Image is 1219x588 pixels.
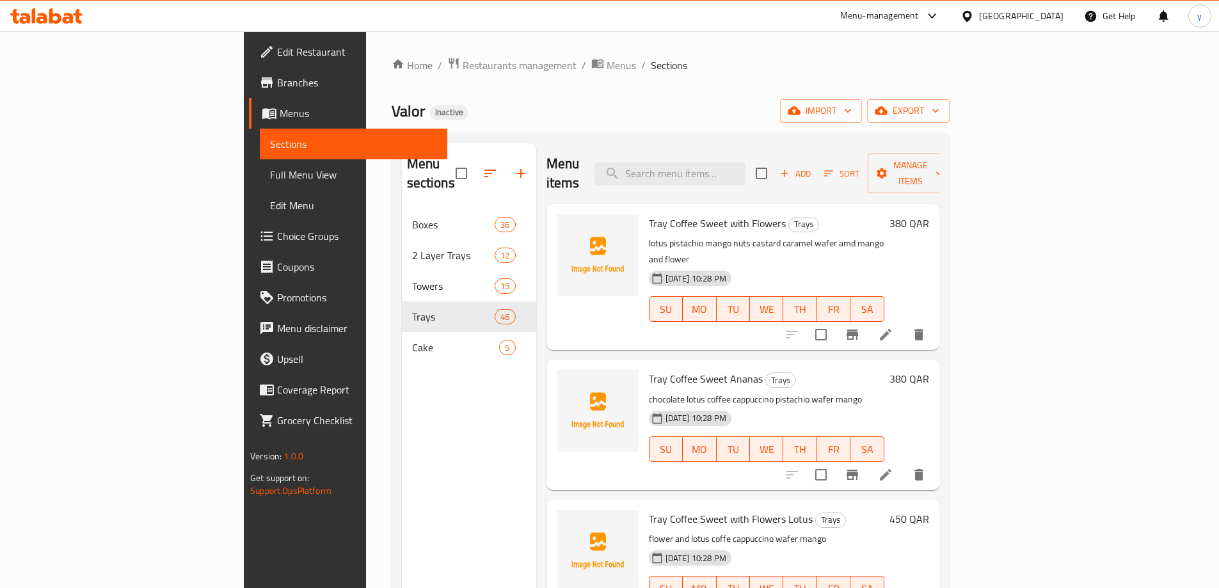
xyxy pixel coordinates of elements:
li: / [641,58,646,73]
button: SA [850,436,884,462]
div: Inactive [430,105,468,120]
div: Trays [815,513,846,528]
button: TU [717,436,750,462]
button: import [780,99,862,123]
span: Tray Coffee Sweet Ananas [649,369,763,388]
div: items [499,340,515,355]
button: delete [904,459,934,490]
div: Menu-management [840,8,919,24]
span: Tray Coffee Sweet with Flowers [649,214,786,233]
span: 2 Layer Trays [412,248,495,263]
span: y [1197,9,1202,23]
span: [DATE] 10:28 PM [660,552,731,564]
img: Tray Coffee Sweet with Flowers [557,214,639,296]
span: Get support on: [250,470,309,486]
span: TH [788,440,811,459]
a: Grocery Checklist [249,405,447,436]
span: Version: [250,448,282,465]
span: SA [856,440,879,459]
a: Support.OpsPlatform [250,482,331,499]
span: WE [755,300,778,319]
span: TU [722,300,745,319]
span: Add [778,166,813,181]
span: Restaurants management [463,58,577,73]
a: Full Menu View [260,159,447,190]
span: Manage items [878,157,943,189]
span: SA [856,300,879,319]
span: Edit Menu [270,198,437,213]
span: 12 [495,250,514,262]
button: WE [750,296,783,322]
span: 15 [495,280,514,292]
span: Sort sections [475,158,506,189]
button: SU [649,436,683,462]
span: Menu disclaimer [277,321,437,336]
a: Menus [249,98,447,129]
a: Sections [260,129,447,159]
img: Tray Coffee Sweet Ananas [557,370,639,452]
a: Edit Menu [260,190,447,221]
div: Towers15 [402,271,536,301]
div: Trays [788,217,819,232]
button: Manage items [868,154,953,193]
span: Sort [824,166,859,181]
span: 46 [495,311,514,323]
span: Full Menu View [270,167,437,182]
span: Sections [270,136,437,152]
button: SU [649,296,683,322]
span: WE [755,440,778,459]
span: Promotions [277,290,437,305]
button: Sort [821,164,863,184]
span: Menus [607,58,636,73]
span: Trays [816,513,845,527]
button: FR [817,436,850,462]
span: Grocery Checklist [277,413,437,428]
p: lotus pistachio mango nuts castard caramel wafer amd mango and flower [649,235,884,267]
nav: Menu sections [402,204,536,368]
p: flower and lotus coffe cappuccino wafer mango [649,531,884,547]
span: Edit Restaurant [277,44,437,60]
div: Trays46 [402,301,536,332]
button: TH [783,296,817,322]
span: FR [822,300,845,319]
button: export [867,99,950,123]
span: Inactive [430,107,468,118]
button: TH [783,436,817,462]
span: 1.0.0 [283,448,303,465]
button: delete [904,319,934,350]
span: Select all sections [448,160,475,187]
p: chocolate lotus coffee cappuccino pistachio wafer mango [649,392,884,408]
div: Cake5 [402,332,536,363]
span: Towers [412,278,495,294]
div: 2 Layer Trays12 [402,240,536,271]
a: Coverage Report [249,374,447,405]
span: Coupons [277,259,437,274]
button: FR [817,296,850,322]
button: MO [683,436,716,462]
span: Choice Groups [277,228,437,244]
span: [DATE] 10:28 PM [660,412,731,424]
a: Edit menu item [878,327,893,342]
a: Upsell [249,344,447,374]
span: TU [722,440,745,459]
a: Menus [591,57,636,74]
span: Trays [412,309,495,324]
nav: breadcrumb [392,57,950,74]
span: Sections [651,58,687,73]
span: Sort items [816,164,868,184]
div: Boxes36 [402,209,536,240]
span: export [877,103,939,119]
div: Cake [412,340,500,355]
a: Restaurants management [447,57,577,74]
span: Trays [766,373,795,388]
button: Add section [506,158,536,189]
button: Add [775,164,816,184]
div: items [495,278,515,294]
button: Branch-specific-item [837,319,868,350]
span: 36 [495,219,514,231]
span: 5 [500,342,514,354]
span: MO [688,300,711,319]
input: search [594,163,745,185]
div: items [495,309,515,324]
div: Boxes [412,217,495,232]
